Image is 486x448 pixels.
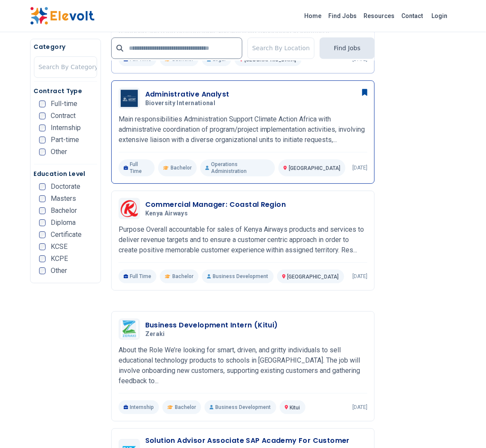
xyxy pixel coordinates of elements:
p: Main responsibilities Administration Support Climate Action Africa with administrative coordinati... [119,114,367,145]
span: Bioversity International [145,100,215,107]
span: Zeraki [145,330,165,338]
a: Home [301,9,325,23]
p: Full Time [119,159,155,176]
p: Business Development [205,400,276,414]
p: [DATE] [352,404,367,411]
span: Certificate [51,231,82,238]
iframe: Chat Widget [443,407,486,448]
span: Part-time [51,136,79,143]
input: Masters [39,195,46,202]
a: Kenya AirwaysCommercial Manager: Coastal RegionKenya AirwaysPurpose Overall accountable for sales... [119,198,367,283]
input: Full-time [39,100,46,107]
input: Diploma [39,219,46,226]
span: Contract [51,112,76,119]
input: Bachelor [39,207,46,214]
span: Bachelor [51,207,77,214]
h3: Business Development Intern (Kitui) [145,320,278,330]
p: About the Role We’re looking for smart, driven, and gritty individuals to sell educational techno... [119,345,367,386]
span: Bachelor [175,404,196,411]
input: Doctorate [39,183,46,190]
span: Kenya Airways [145,210,188,218]
span: Diploma [51,219,76,226]
p: Operations Administration [200,159,275,176]
p: Purpose Overall accountable for sales of Kenya Airways products and services to deliver revenue t... [119,224,367,255]
span: Kitui [290,405,300,411]
a: ZerakiBusiness Development Intern (Kitui)ZerakiAbout the Role We’re looking for smart, driven, an... [119,318,367,414]
p: Full Time [119,269,157,283]
input: Internship [39,124,46,131]
img: Bioversity International [121,90,138,107]
span: KCPE [51,255,68,262]
p: Business Development [202,269,273,283]
span: Other [51,267,67,274]
input: KCPE [39,255,46,262]
p: [DATE] [352,164,367,171]
input: Other [39,267,46,274]
a: Login [427,7,453,24]
span: [GEOGRAPHIC_DATA] [287,274,339,280]
span: [GEOGRAPHIC_DATA] [289,165,340,171]
input: Other [39,148,46,155]
span: Masters [51,195,76,202]
a: Contact [398,9,427,23]
h5: Category [34,42,97,51]
a: Resources [361,9,398,23]
span: Internship [51,124,81,131]
span: Bachelor [171,164,192,171]
input: Part-time [39,136,46,143]
img: Elevolt [30,7,95,25]
button: Find Jobs [320,37,375,59]
img: Kenya Airways [121,200,138,217]
h5: Contract Type [34,87,97,95]
h3: Administrative Analyst [145,89,229,100]
span: KCSE [51,243,67,250]
input: Certificate [39,231,46,238]
span: Full-time [51,100,77,107]
span: Doctorate [51,183,80,190]
a: Find Jobs [325,9,361,23]
h3: Commercial Manager: Coastal Region [145,200,286,210]
p: Internship [119,400,159,414]
h5: Education Level [34,170,97,178]
img: Zeraki [121,321,138,338]
span: Bachelor [172,273,193,280]
a: Bioversity InternationalAdministrative AnalystBioversity InternationalMain responsibilities Admin... [119,88,367,176]
input: Contract [39,112,46,119]
p: [DATE] [352,273,367,280]
input: KCSE [39,243,46,250]
span: Other [51,148,67,155]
